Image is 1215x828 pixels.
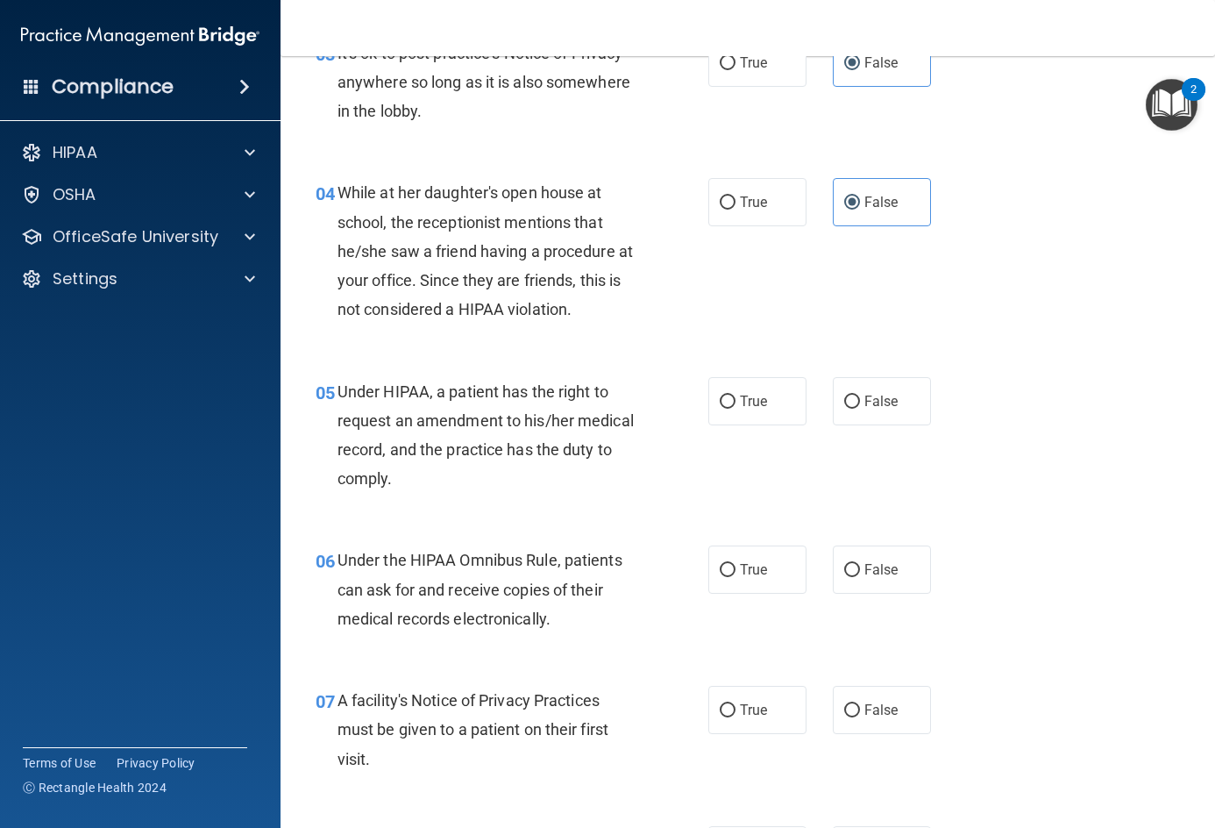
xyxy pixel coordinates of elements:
[740,393,767,410] span: True
[1190,89,1197,112] div: 2
[720,704,735,717] input: True
[316,382,335,403] span: 05
[316,551,335,572] span: 06
[117,754,195,772] a: Privacy Policy
[316,183,335,204] span: 04
[21,184,255,205] a: OSHA
[21,142,255,163] a: HIPAA
[740,194,767,211] span: True
[337,691,608,767] span: A facility's Notice of Privacy Practices must be given to a patient on their first visit.
[53,226,218,247] p: OfficeSafe University
[720,196,735,210] input: True
[337,382,634,489] span: Under HIPAA, a patient has the right to request an amendment to his/her medical record, and the p...
[316,44,335,65] span: 03
[864,54,899,71] span: False
[864,393,899,410] span: False
[740,702,767,718] span: True
[844,704,860,717] input: False
[53,142,97,163] p: HIPAA
[21,226,255,247] a: OfficeSafe University
[23,754,96,772] a: Terms of Use
[720,396,735,409] input: True
[740,54,767,71] span: True
[21,268,255,289] a: Settings
[316,691,335,712] span: 07
[720,564,735,577] input: True
[53,184,96,205] p: OSHA
[864,702,899,718] span: False
[720,57,735,70] input: True
[844,396,860,409] input: False
[740,561,767,578] span: True
[53,268,117,289] p: Settings
[844,57,860,70] input: False
[23,779,167,796] span: Ⓒ Rectangle Health 2024
[337,551,622,627] span: Under the HIPAA Omnibus Rule, patients can ask for and receive copies of their medical records el...
[1146,79,1197,131] button: Open Resource Center, 2 new notifications
[864,561,899,578] span: False
[21,18,259,54] img: PMB logo
[337,44,630,120] span: It's ok to post practice’s Notice of Privacy anywhere so long as it is also somewhere in the lobby.
[52,75,174,99] h4: Compliance
[844,564,860,577] input: False
[844,196,860,210] input: False
[864,194,899,211] span: False
[337,183,633,318] span: While at her daughter's open house at school, the receptionist mentions that he/she saw a friend ...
